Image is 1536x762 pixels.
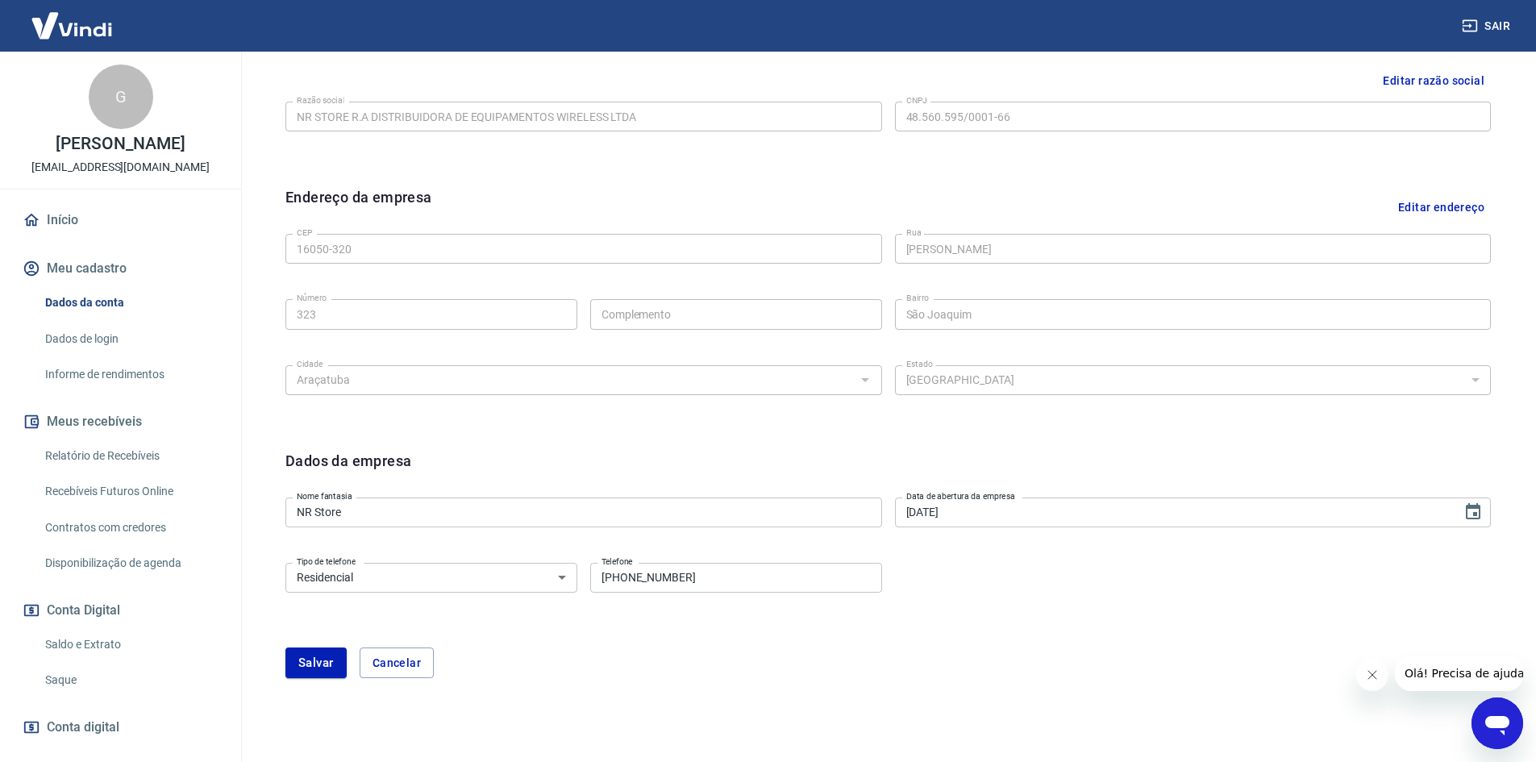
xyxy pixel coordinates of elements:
[1471,697,1523,749] iframe: Botão para abrir a janela de mensagens
[297,227,312,239] label: CEP
[1392,186,1491,227] button: Editar endereço
[19,593,222,628] button: Conta Digital
[39,323,222,356] a: Dados de login
[906,227,922,239] label: Rua
[31,159,210,176] p: [EMAIL_ADDRESS][DOMAIN_NAME]
[297,358,323,370] label: Cidade
[297,292,327,304] label: Número
[297,490,352,502] label: Nome fantasia
[19,404,222,439] button: Meus recebíveis
[39,475,222,508] a: Recebíveis Futuros Online
[39,628,222,661] a: Saldo e Extrato
[906,94,927,106] label: CNPJ
[39,511,222,544] a: Contratos com credores
[19,1,124,50] img: Vindi
[285,450,411,491] h6: Dados da empresa
[39,547,222,580] a: Disponibilização de agenda
[19,251,222,286] button: Meu cadastro
[19,710,222,745] a: Conta digital
[39,358,222,391] a: Informe de rendimentos
[285,186,432,227] h6: Endereço da empresa
[906,358,933,370] label: Estado
[906,292,929,304] label: Bairro
[1356,659,1388,691] iframe: Fechar mensagem
[360,647,434,678] button: Cancelar
[285,647,347,678] button: Salvar
[1395,656,1523,691] iframe: Mensagem da empresa
[39,286,222,319] a: Dados da conta
[19,202,222,238] a: Início
[47,716,119,739] span: Conta digital
[1459,11,1517,41] button: Sair
[906,490,1015,502] label: Data de abertura da empresa
[297,94,344,106] label: Razão social
[39,664,222,697] a: Saque
[895,498,1451,527] input: DD/MM/YYYY
[39,439,222,473] a: Relatório de Recebíveis
[1376,66,1491,96] button: Editar razão social
[89,65,153,129] div: G
[1457,496,1489,528] button: Choose date, selected date is 19 de jul de 2007
[297,556,356,568] label: Tipo de telefone
[10,11,135,24] span: Olá! Precisa de ajuda?
[290,370,851,390] input: Digite aqui algumas palavras para buscar a cidade
[601,556,633,568] label: Telefone
[56,135,185,152] p: [PERSON_NAME]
